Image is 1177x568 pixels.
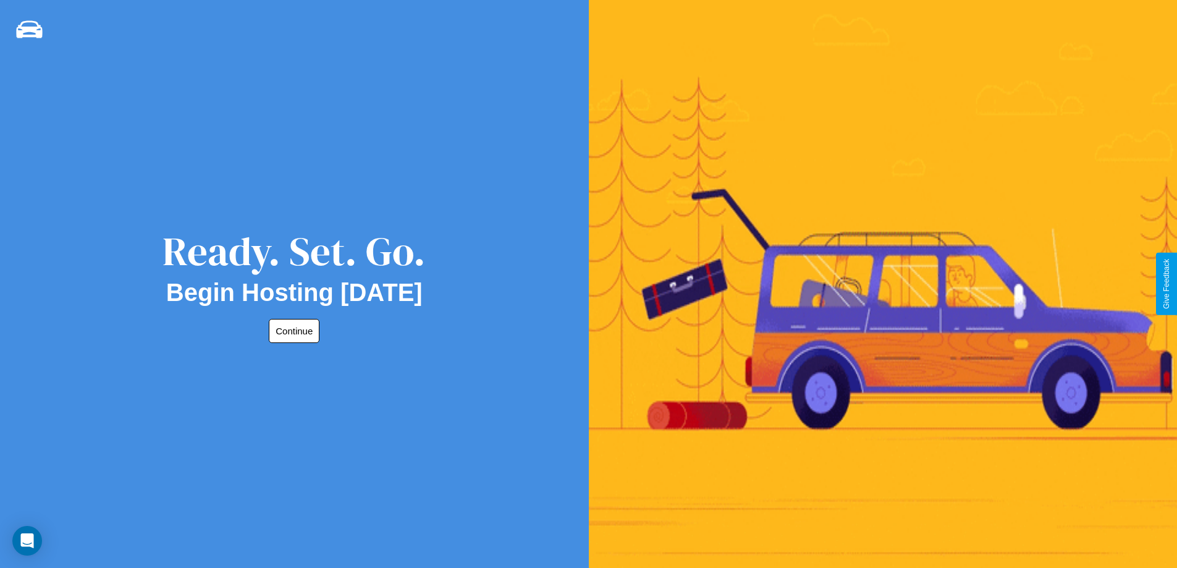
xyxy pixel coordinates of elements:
[12,526,42,556] div: Open Intercom Messenger
[166,279,423,307] h2: Begin Hosting [DATE]
[162,224,426,279] div: Ready. Set. Go.
[269,319,319,343] button: Continue
[1162,259,1171,309] div: Give Feedback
